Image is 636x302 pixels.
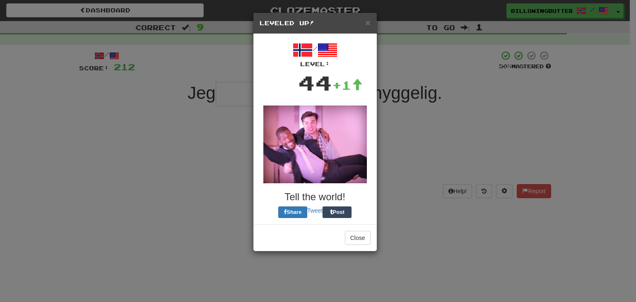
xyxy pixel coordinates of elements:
[332,77,363,93] div: +1
[365,18,370,27] span: ×
[260,192,371,202] h3: Tell the world!
[263,105,367,183] img: spinning-7b6715965d7e0220b69722fa66aa21efa1181b58e7b7375ebe2c5b603073e17d.gif
[260,40,371,68] div: /
[278,206,307,218] button: Share
[307,207,323,214] a: Tweet
[260,60,371,68] div: Level:
[345,231,371,245] button: Close
[298,68,332,97] div: 44
[260,19,371,27] h5: Leveled Up!
[323,206,352,218] button: Post
[365,18,370,27] button: Close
